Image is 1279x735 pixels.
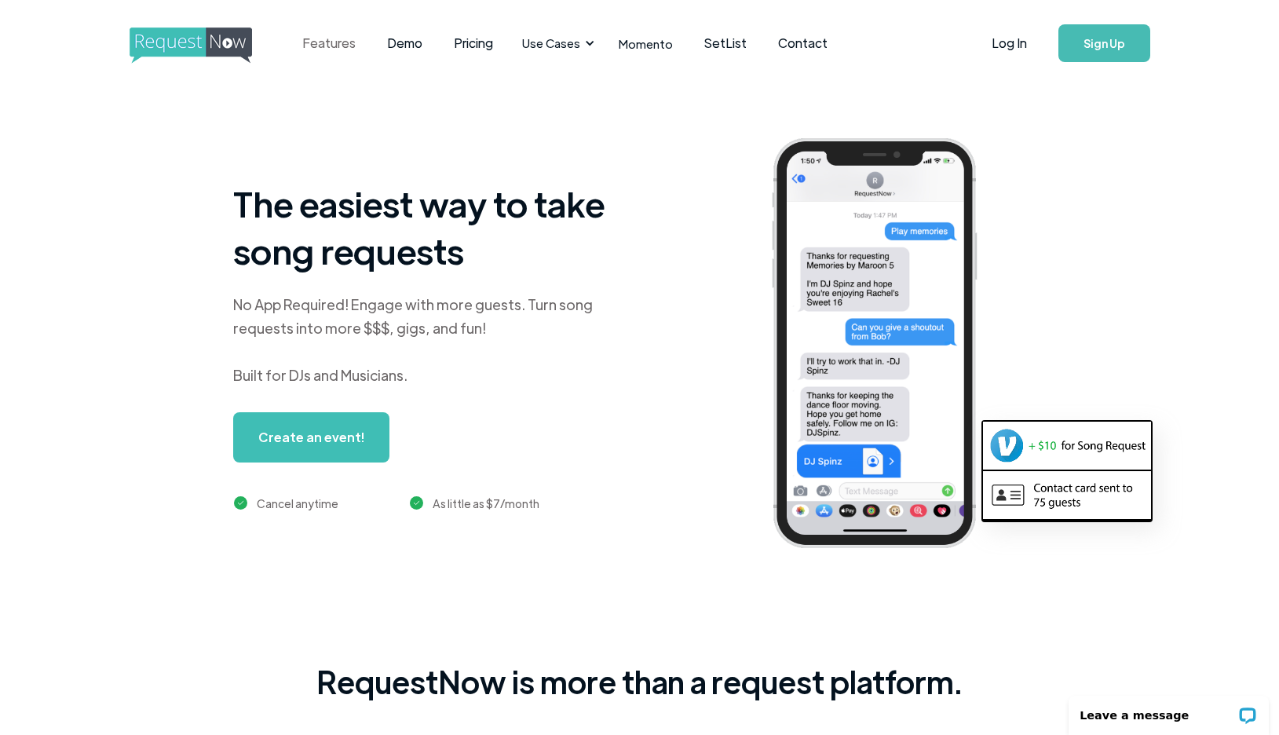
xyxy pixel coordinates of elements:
img: venmo screenshot [983,422,1151,469]
a: Demo [371,19,438,68]
img: iphone screenshot [754,127,1019,565]
img: green checkmark [234,496,247,510]
div: Use Cases [513,19,599,68]
div: As little as $7/month [433,494,539,513]
div: Use Cases [522,35,580,52]
a: Features [287,19,371,68]
img: contact card example [983,471,1151,518]
img: requestnow logo [130,27,281,64]
a: Log In [976,16,1043,71]
a: home [130,27,247,59]
a: Sign Up [1058,24,1150,62]
div: Cancel anytime [257,494,338,513]
a: Pricing [438,19,509,68]
div: No App Required! Engage with more guests. Turn song requests into more $$$, gigs, and fun! Built ... [233,293,626,387]
img: green checkmark [410,496,423,510]
h1: The easiest way to take song requests [233,180,626,274]
a: Momento [603,20,689,67]
a: Contact [762,19,843,68]
a: SetList [689,19,762,68]
a: Create an event! [233,412,389,463]
iframe: LiveChat chat widget [1058,686,1279,735]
